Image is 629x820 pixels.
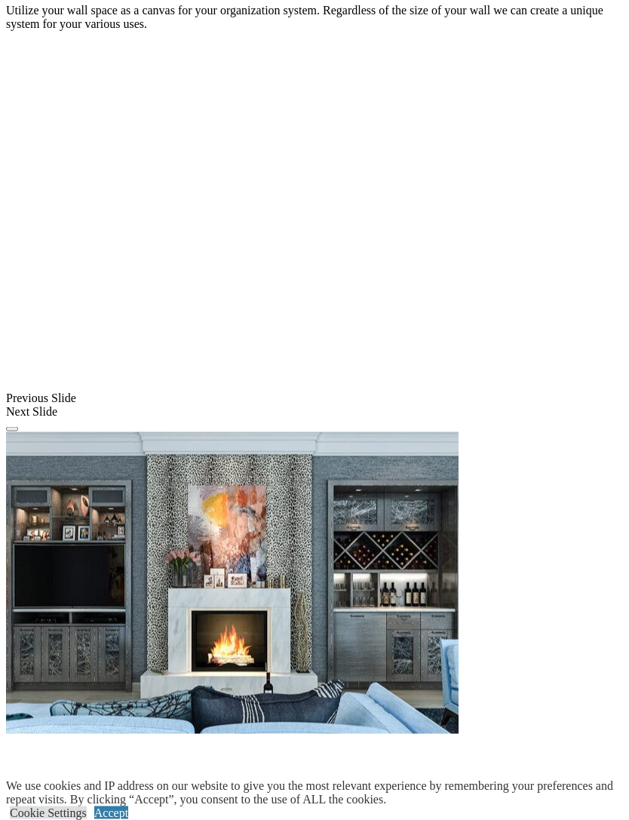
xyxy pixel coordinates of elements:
a: Accept [94,806,128,819]
img: Banner for mobile view [6,432,459,734]
div: We use cookies and IP address on our website to give you the most relevant experience by remember... [6,779,629,806]
div: Next Slide [6,405,623,419]
div: Previous Slide [6,392,623,405]
button: Click here to pause slide show [6,427,18,431]
a: Cookie Settings [10,806,87,819]
p: Utilize your wall space as a canvas for your organization system. Regardless of the size of your ... [6,4,623,31]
